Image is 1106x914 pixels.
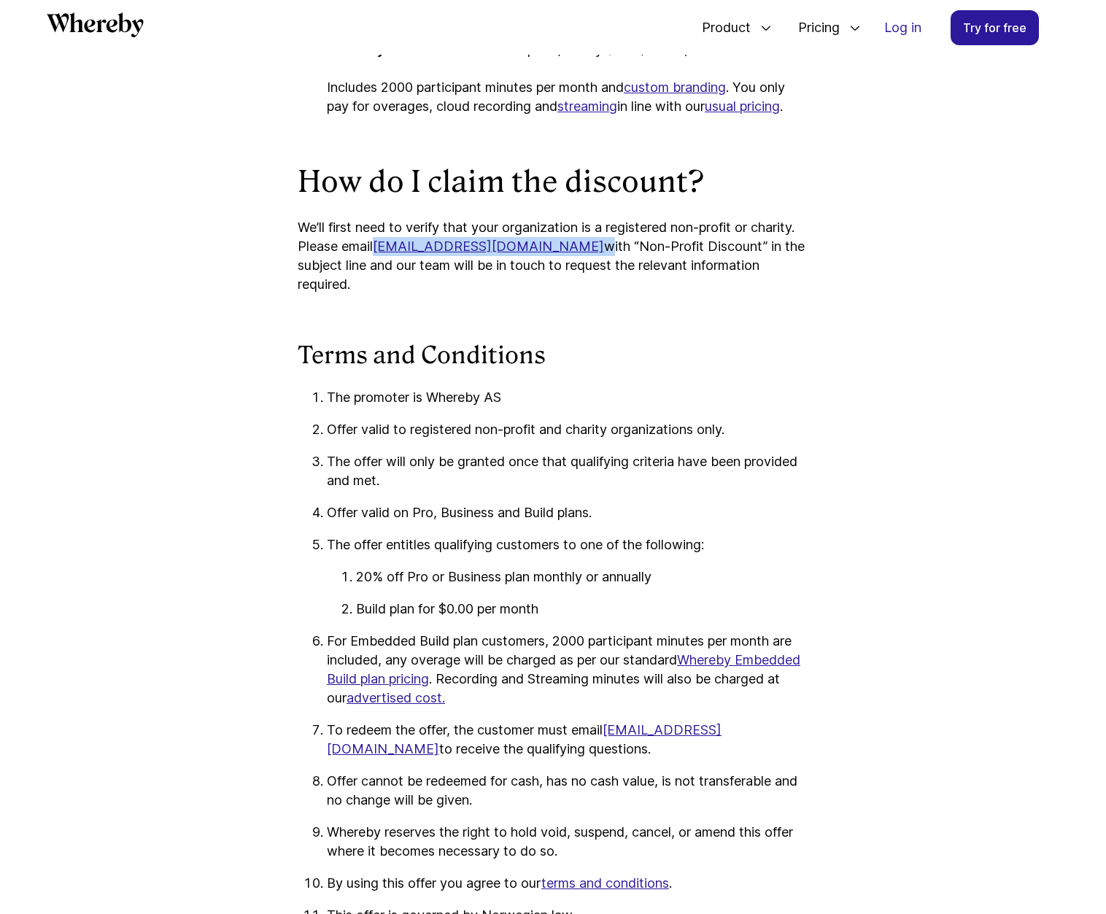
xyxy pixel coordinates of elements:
[298,341,808,371] h3: Terms and Conditions
[373,239,604,254] a: [EMAIL_ADDRESS][DOMAIN_NAME]
[47,12,144,37] svg: Whereby
[327,535,808,554] p: The offer entitles qualifying customers to one of the following:
[327,632,808,708] p: For Embedded Build plan customers, 2000 participant minutes per month are included, any overage w...
[347,690,445,705] a: advertised cost.
[327,823,808,861] p: Whereby reserves the right to hold void, suspend, cancel, or amend this offer where it becomes ne...
[327,420,808,439] p: Offer valid to registered non-profit and charity organizations only.
[327,452,808,490] p: The offer will only be granted once that qualifying criteria have been provided and met.
[327,40,808,116] p: Free Build plan (usually $9.99/month) Includes 2000 participant minutes per month and . You only ...
[327,388,808,407] p: The promoter is Whereby AS
[873,11,933,44] a: Log in
[784,4,843,52] span: Pricing
[557,98,617,114] a: streaming
[356,568,808,586] p: 20% off Pro or Business plan monthly or annually
[687,4,754,52] span: Product
[327,721,808,759] p: To redeem the offer, the customer must email to receive the qualifying questions.
[327,874,808,893] p: By using this offer you agree to our .
[327,503,808,522] p: Offer valid on Pro, Business and Build plans.
[541,875,669,891] a: terms and conditions
[298,163,808,201] h2: How do I claim the discount?
[624,80,726,95] a: custom branding
[951,10,1039,45] a: Try for free
[327,42,463,57] strong: Whereby Embedded-
[47,12,144,42] a: Whereby
[356,600,808,619] p: Build plan for $0.00 per month
[298,218,808,294] p: We’ll first need to verify that your organization is a registered non-profit or charity. Please e...
[705,98,780,114] a: usual pricing
[327,772,808,810] p: Offer cannot be redeemed for cash, has no cash value, is not transferable and no change will be g...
